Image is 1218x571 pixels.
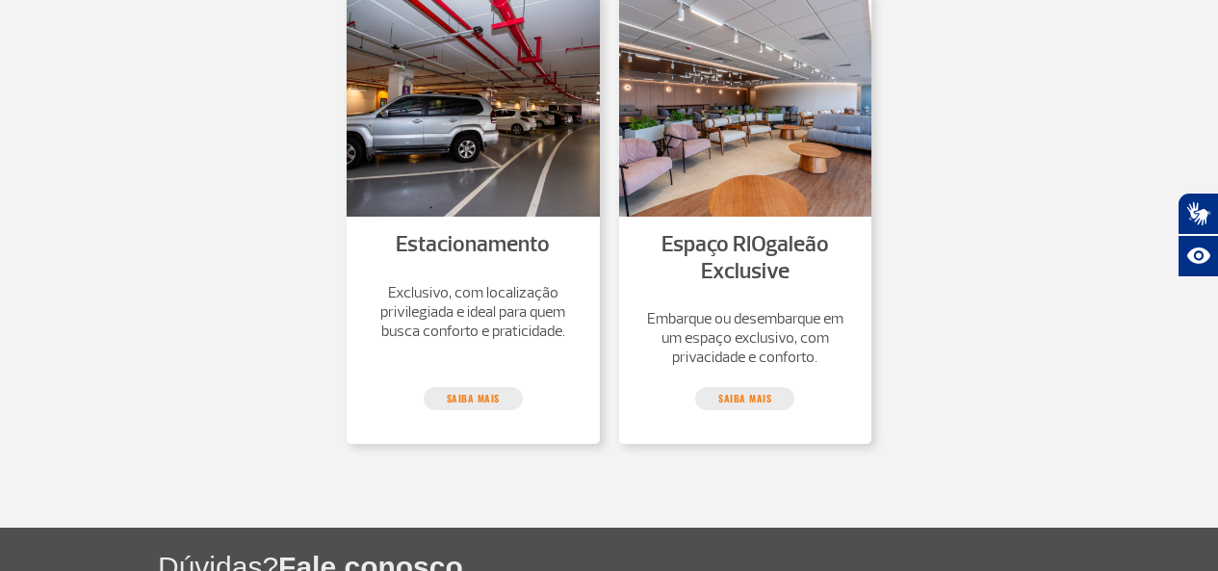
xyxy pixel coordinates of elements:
a: Embarque ou desembarque em um espaço exclusivo, com privacidade e conforto. [638,309,853,367]
a: Espaço RIOgaleão Exclusive [661,230,829,285]
a: saiba mais [695,387,794,410]
div: Plugin de acessibilidade da Hand Talk. [1178,193,1218,277]
a: Exclusivo, com localização privilegiada e ideal para quem busca conforto e praticidade. [366,283,581,341]
button: Abrir tradutor de língua de sinais. [1178,193,1218,235]
a: Estacionamento [396,230,550,258]
a: saiba mais [424,387,523,410]
button: Abrir recursos assistivos. [1178,235,1218,277]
